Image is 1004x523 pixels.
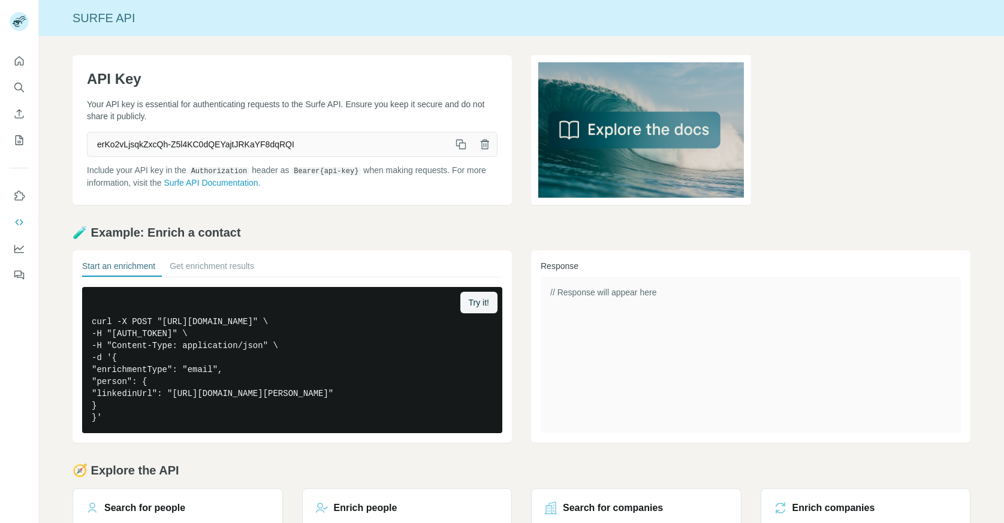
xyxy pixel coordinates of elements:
[39,10,1004,26] div: Surfe API
[541,260,961,272] h3: Response
[87,69,498,89] h1: API Key
[170,260,254,277] button: Get enrichment results
[82,260,155,277] button: Start an enrichment
[73,224,970,241] h2: 🧪 Example: Enrich a contact
[73,462,970,479] h2: 🧭 Explore the API
[88,134,449,155] span: erKo2vLjsqkZxcQh-Z5l4KC0dQEYajtJRKaYF8dqRQI
[10,264,29,286] button: Feedback
[334,501,397,515] h3: Enrich people
[10,129,29,151] button: My lists
[291,167,361,176] code: Bearer {api-key}
[164,178,258,188] a: Surfe API Documentation
[10,185,29,207] button: Use Surfe on LinkedIn
[87,164,498,189] p: Include your API key in the header as when making requests. For more information, visit the .
[10,238,29,259] button: Dashboard
[87,98,498,122] p: Your API key is essential for authenticating requests to the Surfe API. Ensure you keep it secure...
[10,77,29,98] button: Search
[460,292,498,313] button: Try it!
[104,501,185,515] h3: Search for people
[469,297,489,309] span: Try it!
[82,287,502,433] pre: curl -X POST "[URL][DOMAIN_NAME]" \ -H "[AUTH_TOKEN]" \ -H "Content-Type: application/json" \ -d ...
[189,167,250,176] code: Authorization
[10,50,29,72] button: Quick start
[792,501,875,515] h3: Enrich companies
[10,211,29,233] button: Use Surfe API
[10,103,29,125] button: Enrich CSV
[563,501,663,515] h3: Search for companies
[550,288,656,297] span: // Response will appear here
